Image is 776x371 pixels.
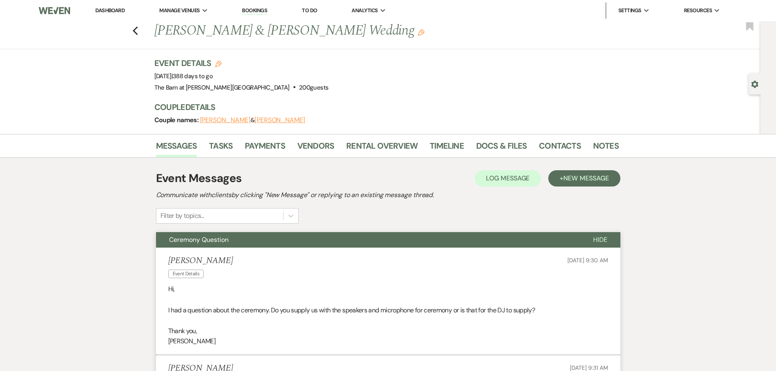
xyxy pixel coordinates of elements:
[154,72,213,80] span: [DATE]
[168,326,608,336] p: Thank you,
[171,72,213,80] span: |
[346,139,418,157] a: Rental Overview
[154,21,519,41] h1: [PERSON_NAME] & [PERSON_NAME] Wedding
[154,101,611,113] h3: Couple Details
[593,139,619,157] a: Notes
[159,7,200,15] span: Manage Venues
[475,170,541,187] button: Log Message
[352,7,378,15] span: Analytics
[567,257,608,264] span: [DATE] 9:30 AM
[299,83,328,92] span: 200 guests
[476,139,527,157] a: Docs & Files
[539,139,581,157] a: Contacts
[168,256,233,266] h5: [PERSON_NAME]
[95,7,125,14] a: Dashboard
[169,235,229,244] span: Ceremony Question
[200,117,251,123] button: [PERSON_NAME]
[154,116,200,124] span: Couple names:
[302,7,317,14] a: To Do
[168,305,608,316] p: I had a question about the ceremony. Do you supply us with the speakers and microphone for ceremo...
[242,7,267,15] a: Bookings
[168,336,608,347] p: [PERSON_NAME]
[684,7,712,15] span: Resources
[156,170,242,187] h1: Event Messages
[255,117,305,123] button: [PERSON_NAME]
[297,139,334,157] a: Vendors
[548,170,620,187] button: +New Message
[430,139,464,157] a: Timeline
[418,29,424,36] button: Edit
[168,284,608,294] p: Hi,
[154,83,290,92] span: The Barn at [PERSON_NAME][GEOGRAPHIC_DATA]
[209,139,233,157] a: Tasks
[156,232,580,248] button: Ceremony Question
[245,139,285,157] a: Payments
[160,211,204,221] div: Filter by topics...
[156,139,197,157] a: Messages
[593,235,607,244] span: Hide
[156,190,620,200] h2: Communicate with clients by clicking "New Message" or replying to an existing message thread.
[486,174,530,182] span: Log Message
[200,116,305,124] span: &
[751,80,758,88] button: Open lead details
[154,57,329,69] h3: Event Details
[580,232,620,248] button: Hide
[173,72,213,80] span: 388 days to go
[168,270,204,278] span: Event Details
[618,7,642,15] span: Settings
[39,2,70,19] img: Weven Logo
[563,174,609,182] span: New Message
